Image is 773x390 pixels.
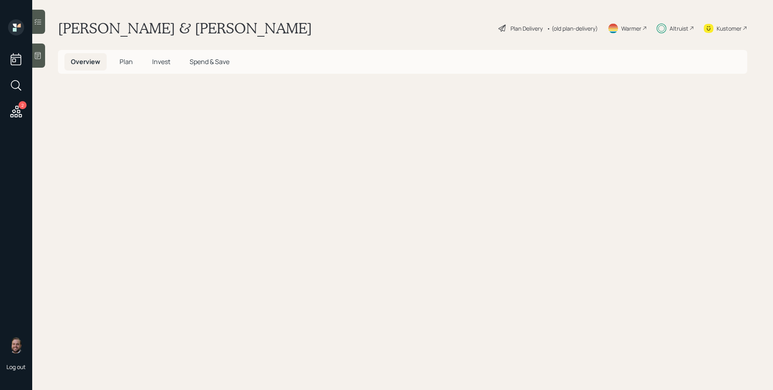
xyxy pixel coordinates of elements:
[511,24,543,33] div: Plan Delivery
[6,363,26,371] div: Log out
[8,337,24,353] img: james-distasi-headshot.png
[19,101,27,109] div: 2
[71,57,100,66] span: Overview
[547,24,598,33] div: • (old plan-delivery)
[152,57,170,66] span: Invest
[717,24,742,33] div: Kustomer
[190,57,229,66] span: Spend & Save
[120,57,133,66] span: Plan
[670,24,688,33] div: Altruist
[58,19,312,37] h1: [PERSON_NAME] & [PERSON_NAME]
[621,24,641,33] div: Warmer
